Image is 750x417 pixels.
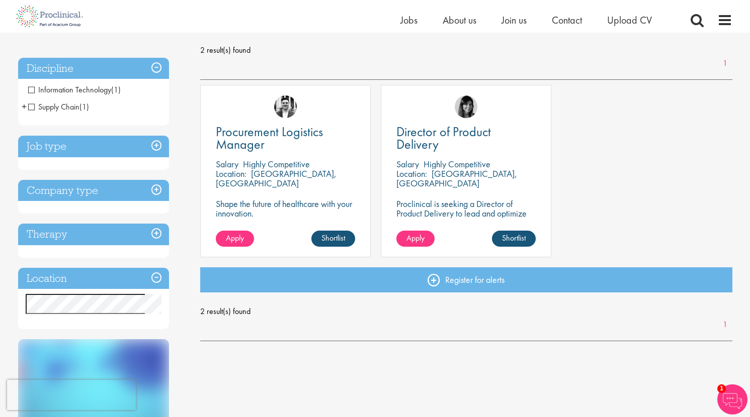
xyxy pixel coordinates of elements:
[424,158,490,170] p: Highly Competitive
[216,231,254,247] a: Apply
[396,168,517,189] p: [GEOGRAPHIC_DATA], [GEOGRAPHIC_DATA]
[18,268,169,289] h3: Location
[22,99,27,114] span: +
[396,126,536,151] a: Director of Product Delivery
[216,168,337,189] p: [GEOGRAPHIC_DATA], [GEOGRAPHIC_DATA]
[396,199,536,237] p: Proclinical is seeking a Director of Product Delivery to lead and optimize product delivery pract...
[717,384,747,414] img: Chatbot
[274,95,297,118] img: Edward Little
[492,231,536,247] a: Shortlist
[396,231,435,247] a: Apply
[28,84,111,95] span: Information Technology
[717,384,726,393] span: 1
[243,158,310,170] p: Highly Competitive
[216,199,355,218] p: Shape the future of healthcare with your innovation.
[216,168,246,179] span: Location:
[18,136,169,157] h3: Job type
[200,43,732,58] span: 2 result(s) found
[18,224,169,245] h3: Therapy
[443,14,476,27] a: About us
[28,84,121,95] span: Information Technology
[607,14,652,27] a: Upload CV
[28,101,79,112] span: Supply Chain
[311,231,355,247] a: Shortlist
[18,58,169,79] h3: Discipline
[396,158,419,170] span: Salary
[200,304,732,319] span: 2 result(s) found
[406,233,425,243] span: Apply
[216,126,355,151] a: Procurement Logistics Manager
[216,158,238,170] span: Salary
[552,14,582,27] a: Contact
[718,319,732,331] a: 1
[18,180,169,201] h3: Company type
[216,123,323,153] span: Procurement Logistics Manager
[718,58,732,69] a: 1
[455,95,477,118] img: Tesnim Chagklil
[400,14,418,27] a: Jobs
[396,168,427,179] span: Location:
[502,14,527,27] a: Join us
[200,267,732,292] a: Register for alerts
[396,123,491,153] span: Director of Product Delivery
[111,84,121,95] span: (1)
[28,101,89,112] span: Supply Chain
[79,101,89,112] span: (1)
[226,233,244,243] span: Apply
[7,380,136,410] iframe: reCAPTCHA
